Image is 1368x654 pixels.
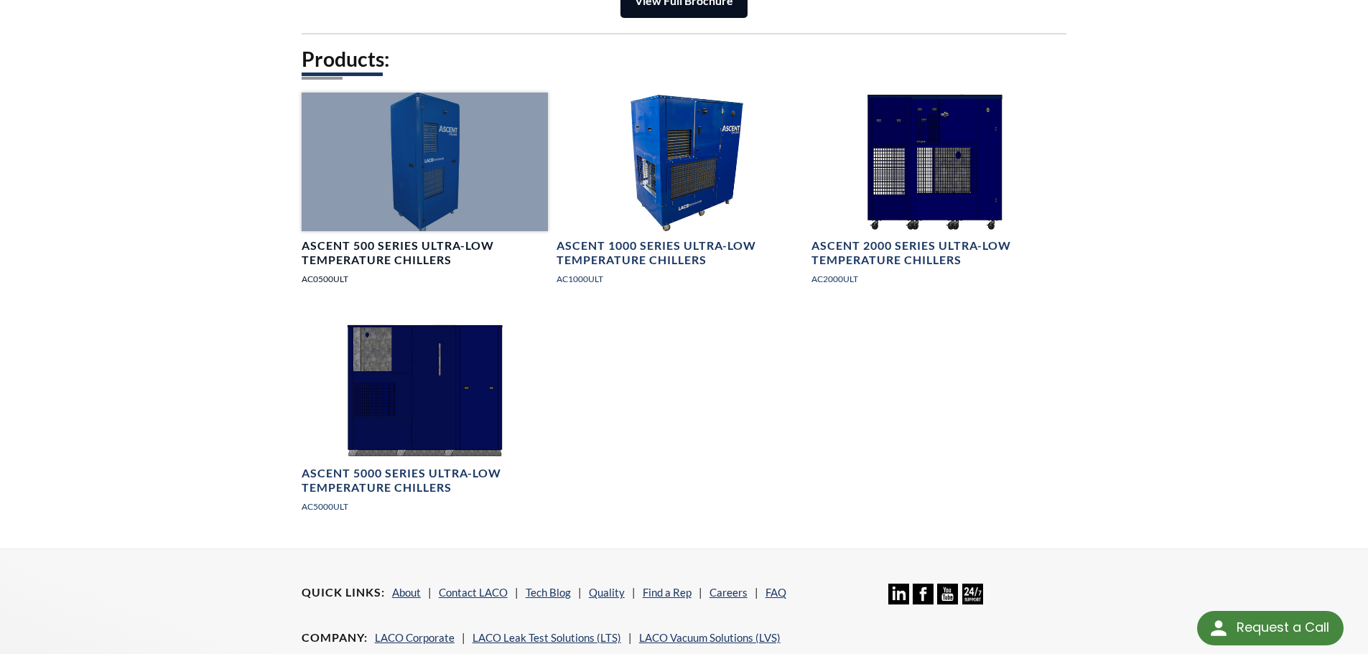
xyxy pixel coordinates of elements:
[302,93,548,297] a: Ascent Chiller 500 Series Image 1Ascent 500 Series Ultra-Low Temperature ChillersAC0500ULT
[766,586,786,599] a: FAQ
[1237,611,1329,644] div: Request a Call
[639,631,781,644] a: LACO Vacuum Solutions (LVS)
[557,238,803,268] h4: Ascent 1000 Series Ultra-Low Temperature Chillers
[302,466,548,496] h4: Ascent 5000 Series Ultra-Low Temperature Chillers
[589,586,625,599] a: Quality
[1197,611,1344,645] div: Request a Call
[643,586,692,599] a: Find a Rep
[962,584,983,604] img: 24/7 Support Icon
[811,238,1058,268] h4: Ascent 2000 Series Ultra-Low Temperature Chillers
[302,630,368,645] h4: Company
[375,631,455,644] a: LACO Corporate
[473,631,621,644] a: LACO Leak Test Solutions (LTS)
[962,594,983,607] a: 24/7 Support
[557,272,803,286] p: AC1000ULT
[526,586,571,599] a: Tech Blog
[302,238,548,268] h4: Ascent 500 Series Ultra-Low Temperature Chillers
[302,272,548,286] p: AC0500ULT
[302,46,1067,73] h2: Products:
[302,585,385,600] h4: Quick Links
[557,93,803,297] a: Ascent Chiller 1000 Series 1Ascent 1000 Series Ultra-Low Temperature ChillersAC1000ULT
[302,500,548,513] p: AC5000ULT
[302,320,548,525] a: Ascent Chiller 5000 Series 1Ascent 5000 Series Ultra-Low Temperature ChillersAC5000ULT
[811,93,1058,297] a: Ascent Chiller 2000 Series 1Ascent 2000 Series Ultra-Low Temperature ChillersAC2000ULT
[811,272,1058,286] p: AC2000ULT
[709,586,748,599] a: Careers
[392,586,421,599] a: About
[1207,617,1230,640] img: round button
[439,586,508,599] a: Contact LACO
